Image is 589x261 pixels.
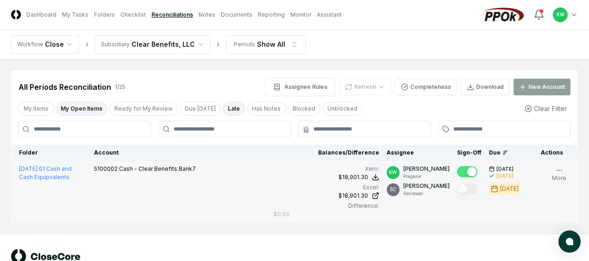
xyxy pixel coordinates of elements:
[500,185,519,193] div: [DATE]
[489,149,526,157] div: Due
[274,183,379,192] div: Excel:
[322,102,363,116] button: Unblocked
[317,11,342,19] a: Assistant
[151,11,193,19] a: Reconciliations
[19,165,72,180] a: [DATE]:01 Cash and Cash Equipvalents
[12,145,90,161] th: Folder
[533,149,570,157] div: Actions
[270,145,383,161] th: Balances/Difference
[223,102,245,116] button: Late
[265,78,335,96] button: Assignee Rules
[403,165,450,173] p: [PERSON_NAME]
[552,6,569,23] button: KW
[338,173,379,181] button: $18,901.30
[258,11,285,19] a: Reporting
[274,202,379,210] div: Difference:
[550,165,568,184] button: More
[62,11,88,19] a: My Tasks
[403,182,450,190] p: [PERSON_NAME]
[180,102,221,116] button: Due Today
[288,102,320,116] button: Blocked
[94,11,115,19] a: Folders
[115,83,125,91] div: 1 / 25
[94,165,118,172] span: 5100002
[19,81,111,93] div: All Periods Reconciliation
[457,166,477,177] button: Mark complete
[11,35,306,54] nav: breadcrumb
[383,145,453,161] th: Assignee
[274,165,379,173] div: Xero :
[403,190,450,197] p: Reviewer
[453,145,485,161] th: Sign-Off
[11,10,21,19] img: Logo
[257,39,285,49] div: Show All
[17,40,43,49] div: Workflow
[199,11,215,19] a: Notes
[274,210,290,218] div: $0.00
[221,11,252,19] a: Documents
[226,35,306,54] button: PeriodsShow All
[101,40,130,49] div: Subsidiary
[521,100,570,117] button: Clear Filter
[395,79,457,95] button: Completeness
[120,11,146,19] a: Checklist
[274,192,379,200] a: $18,901.30
[94,149,266,157] div: Account
[457,183,477,194] button: Mark complete
[19,102,54,116] button: My Items
[482,7,526,22] img: PPOk logo
[496,173,514,180] div: [DATE]
[290,11,311,19] a: Monitor
[119,165,196,172] span: Cash - Clear Benefits Bank7
[109,102,178,116] button: Ready for My Review
[26,11,56,19] a: Dashboard
[338,173,368,181] div: $18,901.30
[234,40,255,49] div: Periods
[389,169,397,176] span: KW
[461,79,510,95] button: Download
[338,192,368,200] div: $18,901.30
[558,230,581,253] button: atlas-launcher
[56,102,107,116] button: My Open Items
[390,186,396,193] span: SC
[557,11,564,18] span: KW
[403,173,450,180] p: Preparer
[496,166,514,173] span: [DATE]
[19,165,39,172] span: [DATE] :
[247,102,286,116] button: Has Notes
